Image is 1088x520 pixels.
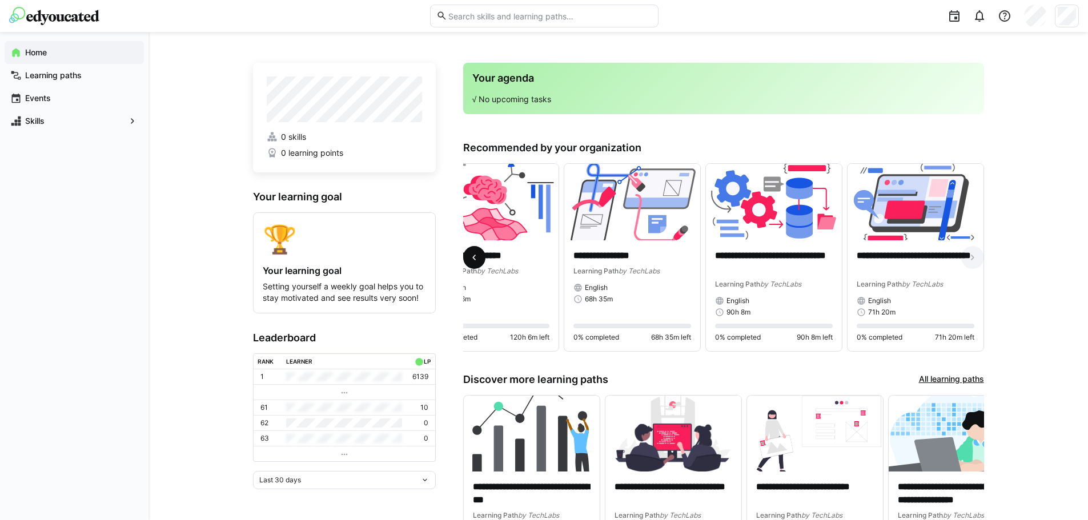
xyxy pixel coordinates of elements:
span: English [726,296,749,305]
input: Search skills and learning paths… [447,11,652,21]
p: 0 [424,418,428,428]
h4: Your learning goal [263,265,426,276]
span: English [868,296,891,305]
p: √ No upcoming tasks [472,94,975,105]
p: 63 [260,434,269,443]
span: by TechLabs [660,511,701,519]
h3: Recommended by your organization [463,142,984,154]
img: image [464,396,600,472]
span: 120h 6m left [510,333,549,342]
span: 71h 20m [868,308,896,317]
div: LP [424,358,431,365]
span: by TechLabs [943,511,984,519]
span: Last 30 days [259,475,301,485]
img: image [605,396,741,472]
span: Learning Path [756,511,801,519]
h3: Your learning goal [253,191,436,203]
span: 68h 35m [585,295,613,304]
span: 0 learning points [281,147,343,159]
span: 0% completed [857,333,902,342]
p: 0 [424,434,428,443]
img: image [423,164,559,240]
span: by TechLabs [518,511,559,519]
p: 61 [260,403,268,412]
span: Learning Path [857,280,902,288]
h3: Leaderboard [253,332,436,344]
p: 1 [260,372,264,381]
span: Learning Path [573,267,619,275]
span: 71h 20m left [935,333,974,342]
span: 0 skills [281,131,306,143]
span: 90h 8m [726,308,750,317]
span: 68h 35m left [651,333,691,342]
img: image [564,164,700,240]
span: by TechLabs [801,511,842,519]
img: image [848,164,983,240]
span: by TechLabs [760,280,801,288]
div: 🏆 [263,222,426,256]
span: by TechLabs [619,267,660,275]
p: 10 [420,403,428,412]
span: Learning Path [898,511,943,519]
div: Learner [286,358,312,365]
div: Rank [258,358,274,365]
span: Learning Path [473,511,518,519]
span: Learning Path [615,511,660,519]
p: 6139 [412,372,428,381]
p: Setting yourself a weekly goal helps you to stay motivated and see results very soon! [263,281,426,304]
img: image [889,396,1025,472]
h3: Discover more learning paths [463,373,608,386]
img: image [747,396,883,472]
span: English [585,283,608,292]
img: image [706,164,842,240]
span: 90h 8m left [797,333,833,342]
span: 0% completed [715,333,761,342]
span: by TechLabs [902,280,943,288]
span: by TechLabs [477,267,518,275]
p: 62 [260,418,268,428]
h3: Your agenda [472,72,975,84]
span: Learning Path [715,280,760,288]
a: 0 skills [267,131,422,143]
a: All learning paths [919,373,984,386]
span: 0% completed [573,333,619,342]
